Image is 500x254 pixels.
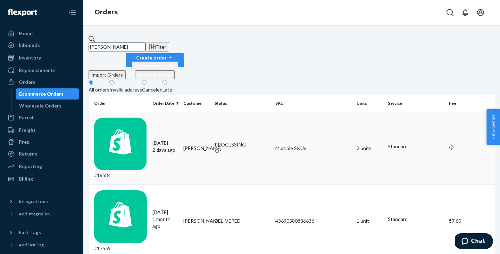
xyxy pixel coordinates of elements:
span: Removal order [138,72,172,78]
div: Freight [19,127,36,134]
button: Removal order [135,70,175,79]
div: Returns [19,150,37,157]
div: Late [162,86,172,93]
p: 2 days ago [152,146,178,153]
div: Reporting [19,163,42,170]
button: Import Orders [89,70,126,79]
a: Orders [94,8,118,16]
th: Order Date [150,95,181,112]
button: Open Search Box [443,6,457,19]
input: Search orders [89,42,145,51]
a: Prep [4,136,79,148]
a: Orders [4,77,79,88]
p: 1 month ago [152,216,178,230]
div: Integrations [19,198,48,205]
div: Billing [19,175,33,182]
a: Add Integration [4,210,79,218]
div: PROCESSING [215,141,270,148]
div: Prep [19,138,30,145]
div: All orders [89,86,109,93]
button: Filter [145,42,169,51]
td: [PERSON_NAME] [181,112,212,185]
td: Multiple SKUs [273,112,354,185]
button: Create orderEcommerce orderRemoval order [126,53,184,67]
div: Replenishments [19,67,56,74]
th: Service [385,95,446,112]
a: Inbounds [4,40,79,51]
th: Fee [446,95,495,112]
div: DELIVERED [215,217,270,224]
a: Add Fast Tag [4,241,79,249]
span: Ecommerce order [134,63,175,69]
ol: breadcrumbs [89,2,123,23]
a: Wholesale Orders [16,100,80,111]
a: Replenishments [4,65,79,76]
a: Reporting [4,161,79,172]
div: Parcel [19,114,33,121]
div: [DATE] [152,209,178,230]
div: Add Integration [19,211,50,217]
a: Parcel [4,112,79,123]
a: Inventory [4,52,79,63]
img: Flexport logo [8,9,37,16]
th: SKU [273,95,354,112]
div: #17559 [94,190,147,252]
a: Freight [4,125,79,136]
div: #18584 [94,118,147,179]
div: Canceled [142,86,162,93]
p: Standard [388,143,443,150]
input: Invalid address [109,80,114,85]
div: Wholesale Orders [19,102,61,109]
input: All orders [89,80,93,85]
p: Standard [388,216,443,223]
button: Open notifications [458,6,472,19]
div: Create order [132,54,178,61]
div: Filter [148,43,166,50]
a: Returns [4,148,79,159]
div: Fast Tags [19,229,41,236]
div: Home [19,30,33,37]
input: Canceled [142,80,147,85]
a: Billing [4,173,79,184]
input: Late [162,80,167,85]
th: Order [89,95,150,112]
button: Ecommerce order [132,61,178,70]
button: Close Navigation [65,6,79,19]
button: Fast Tags [4,227,79,238]
a: Home [4,28,79,39]
div: Inventory [19,54,41,61]
a: Ecommerce Orders [16,88,80,100]
iframe: Opens a widget where you can chat to one of our agents [455,233,493,251]
div: Customer [183,100,209,106]
div: Ecommerce Orders [19,90,64,97]
div: 43690580836636 [275,217,351,224]
th: Units [354,95,385,112]
button: Open account menu [474,6,487,19]
button: Help Center [486,109,500,145]
div: Inbounds [19,42,40,49]
div: Orders [19,79,35,86]
div: Add Fast Tag [19,242,44,248]
button: Integrations [4,196,79,207]
div: [DATE] [152,140,178,153]
div: Invalid address [109,86,142,93]
td: 2 units [354,112,385,185]
th: Status [212,95,273,112]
